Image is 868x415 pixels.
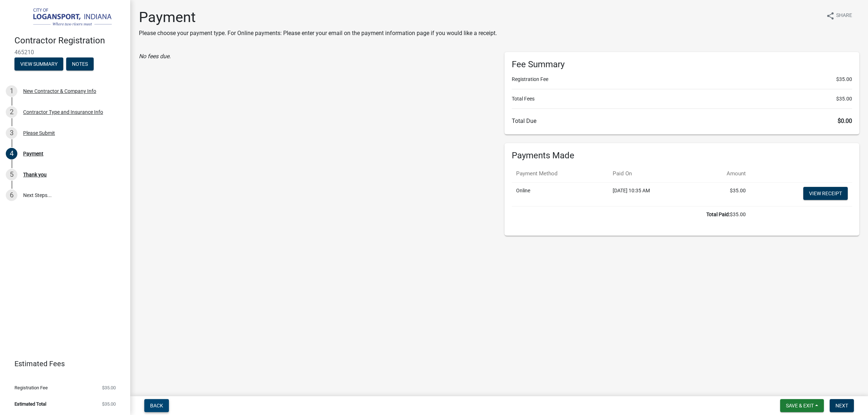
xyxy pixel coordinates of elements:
[803,187,848,200] a: View receipt
[6,106,17,118] div: 2
[23,89,96,94] div: New Contractor & Company Info
[14,61,63,67] wm-modal-confirm: Summary
[830,399,854,412] button: Next
[23,172,47,177] div: Thank you
[23,131,55,136] div: Please Submit
[14,402,46,406] span: Estimated Total
[512,95,852,103] li: Total Fees
[139,9,497,26] h1: Payment
[512,59,852,70] h6: Fee Summary
[102,385,116,390] span: $35.00
[6,148,17,159] div: 4
[66,61,94,67] wm-modal-confirm: Notes
[780,399,824,412] button: Save & Exit
[608,182,697,206] td: [DATE] 10:35 AM
[826,12,835,20] i: share
[14,57,63,70] button: View Summary
[6,127,17,139] div: 3
[139,53,171,60] i: No fees due.
[512,206,750,223] td: $35.00
[23,110,103,115] div: Contractor Type and Insurance Info
[608,165,697,182] th: Paid On
[23,151,43,156] div: Payment
[6,169,17,180] div: 5
[14,8,119,28] img: City of Logansport, Indiana
[706,211,730,217] b: Total Paid:
[6,85,17,97] div: 1
[512,165,608,182] th: Payment Method
[512,150,852,161] h6: Payments Made
[14,49,116,56] span: 465210
[139,29,497,38] p: Please choose your payment type. For Online payments: Please enter your email on the payment info...
[6,356,119,371] a: Estimated Fees
[838,117,852,124] span: $0.00
[512,76,852,83] li: Registration Fee
[786,403,814,408] span: Save & Exit
[14,35,124,46] h4: Contractor Registration
[66,57,94,70] button: Notes
[836,12,852,20] span: Share
[836,76,852,83] span: $35.00
[836,95,852,103] span: $35.00
[102,402,116,406] span: $35.00
[835,403,848,408] span: Next
[697,182,750,206] td: $35.00
[512,182,608,206] td: Online
[820,9,858,23] button: shareShare
[14,385,48,390] span: Registration Fee
[6,189,17,201] div: 6
[697,165,750,182] th: Amount
[150,403,163,408] span: Back
[144,399,169,412] button: Back
[512,117,852,124] h6: Total Due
